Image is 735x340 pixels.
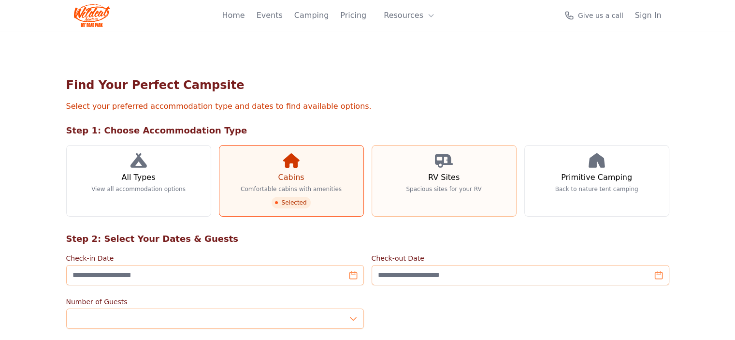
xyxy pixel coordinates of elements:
[524,145,669,217] a: Primitive Camping Back to nature tent camping
[121,172,155,183] h3: All Types
[564,11,623,20] a: Give us a call
[74,4,110,27] img: Wildcat Logo
[555,185,638,193] p: Back to nature tent camping
[294,10,329,21] a: Camping
[578,11,623,20] span: Give us a call
[66,77,669,93] h1: Find Your Perfect Campsite
[222,10,245,21] a: Home
[257,10,283,21] a: Events
[91,185,186,193] p: View all accommodation options
[372,145,517,217] a: RV Sites Spacious sites for your RV
[428,172,460,183] h3: RV Sites
[219,145,364,217] a: Cabins Comfortable cabins with amenities Selected
[241,185,342,193] p: Comfortable cabins with amenities
[66,253,364,263] label: Check-in Date
[272,197,310,208] span: Selected
[66,101,669,112] p: Select your preferred accommodation type and dates to find available options.
[66,297,364,307] label: Number of Guests
[66,124,669,137] h2: Step 1: Choose Accommodation Type
[406,185,481,193] p: Spacious sites for your RV
[372,253,669,263] label: Check-out Date
[66,232,669,246] h2: Step 2: Select Your Dates & Guests
[635,10,662,21] a: Sign In
[561,172,632,183] h3: Primitive Camping
[66,145,211,217] a: All Types View all accommodation options
[378,6,441,25] button: Resources
[340,10,366,21] a: Pricing
[278,172,304,183] h3: Cabins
